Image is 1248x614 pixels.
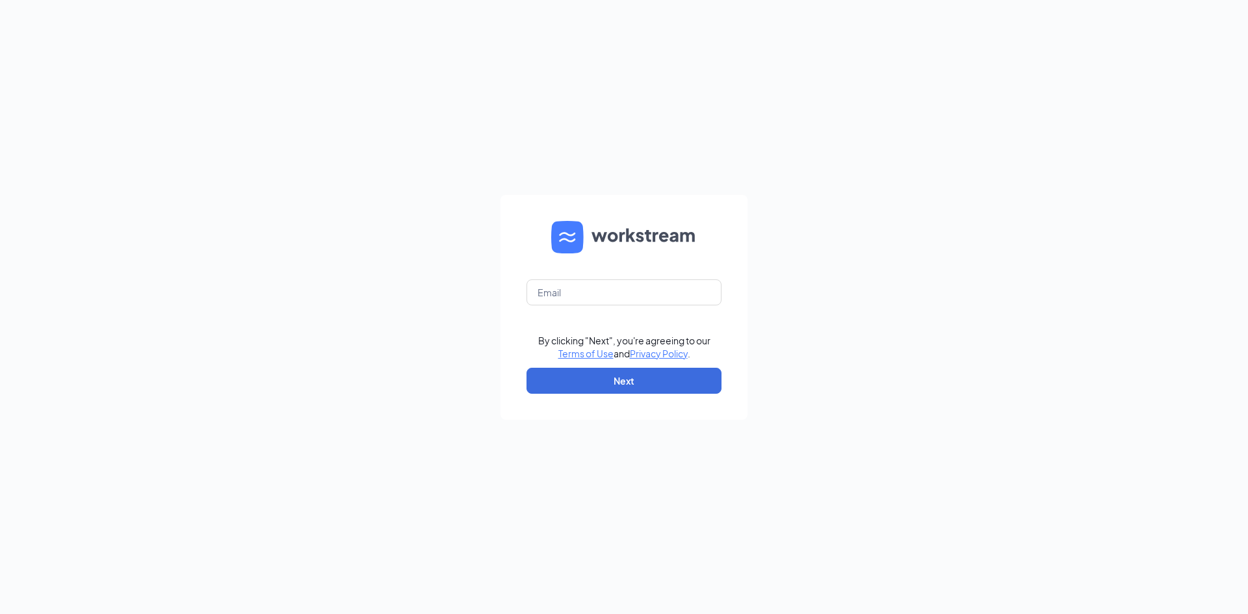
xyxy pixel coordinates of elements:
a: Privacy Policy [630,348,688,359]
div: By clicking "Next", you're agreeing to our and . [538,334,710,360]
input: Email [526,279,721,305]
button: Next [526,368,721,394]
a: Terms of Use [558,348,614,359]
img: WS logo and Workstream text [551,221,697,253]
